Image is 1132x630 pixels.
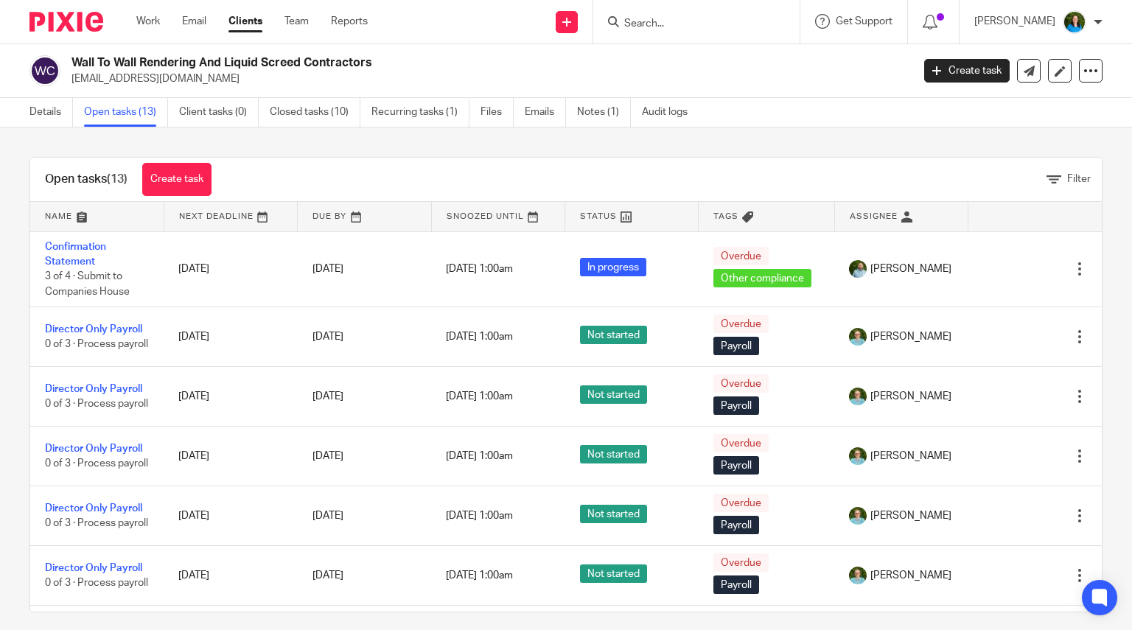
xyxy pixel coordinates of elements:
[312,511,343,521] span: [DATE]
[870,568,951,583] span: [PERSON_NAME]
[164,367,297,427] td: [DATE]
[136,14,160,29] a: Work
[580,258,646,276] span: In progress
[713,553,769,572] span: Overdue
[71,55,736,71] h2: Wall To Wall Rendering And Liquid Screed Contractors
[164,427,297,486] td: [DATE]
[577,98,631,127] a: Notes (1)
[713,337,759,355] span: Payroll
[580,326,647,344] span: Not started
[45,563,142,573] a: Director Only Payroll
[836,16,892,27] span: Get Support
[45,384,142,394] a: Director Only Payroll
[331,14,368,29] a: Reports
[312,391,343,402] span: [DATE]
[713,575,759,594] span: Payroll
[481,98,514,127] a: Files
[45,242,106,267] a: Confirmation Statement
[1067,174,1091,184] span: Filter
[580,505,647,523] span: Not started
[924,59,1010,83] a: Create task
[870,329,951,344] span: [PERSON_NAME]
[580,564,647,583] span: Not started
[642,98,699,127] a: Audit logs
[870,389,951,404] span: [PERSON_NAME]
[870,449,951,463] span: [PERSON_NAME]
[447,212,524,220] span: Snoozed Until
[870,508,951,523] span: [PERSON_NAME]
[525,98,566,127] a: Emails
[182,14,206,29] a: Email
[164,546,297,606] td: [DATE]
[45,503,142,514] a: Director Only Payroll
[312,332,343,342] span: [DATE]
[1063,10,1086,34] img: Z91wLL_E.jpeg
[312,264,343,274] span: [DATE]
[164,231,297,307] td: [DATE]
[45,518,148,528] span: 0 of 3 · Process payroll
[446,264,513,274] span: [DATE] 1:00am
[45,444,142,454] a: Director Only Payroll
[71,71,902,86] p: [EMAIL_ADDRESS][DOMAIN_NAME]
[107,173,127,185] span: (13)
[270,98,360,127] a: Closed tasks (10)
[974,14,1055,29] p: [PERSON_NAME]
[446,332,513,342] span: [DATE] 1:00am
[29,55,60,86] img: svg%3E
[849,567,867,584] img: U9kDOIcY.jpeg
[312,570,343,581] span: [DATE]
[849,388,867,405] img: U9kDOIcY.jpeg
[870,262,951,276] span: [PERSON_NAME]
[849,447,867,465] img: U9kDOIcY.jpeg
[164,307,297,367] td: [DATE]
[446,570,513,581] span: [DATE] 1:00am
[713,434,769,452] span: Overdue
[45,399,148,409] span: 0 of 3 · Process payroll
[713,396,759,415] span: Payroll
[849,260,867,278] img: IxkmB6f8.jpeg
[371,98,469,127] a: Recurring tasks (1)
[45,324,142,335] a: Director Only Payroll
[580,212,617,220] span: Status
[849,507,867,525] img: U9kDOIcY.jpeg
[713,516,759,534] span: Payroll
[713,374,769,393] span: Overdue
[713,247,769,265] span: Overdue
[179,98,259,127] a: Client tasks (0)
[45,172,127,187] h1: Open tasks
[164,486,297,546] td: [DATE]
[29,12,103,32] img: Pixie
[142,163,212,196] a: Create task
[446,451,513,461] span: [DATE] 1:00am
[45,458,148,469] span: 0 of 3 · Process payroll
[45,339,148,349] span: 0 of 3 · Process payroll
[713,269,811,287] span: Other compliance
[580,385,647,404] span: Not started
[713,494,769,512] span: Overdue
[84,98,168,127] a: Open tasks (13)
[29,98,73,127] a: Details
[623,18,755,31] input: Search
[580,445,647,463] span: Not started
[713,456,759,475] span: Payroll
[446,391,513,402] span: [DATE] 1:00am
[284,14,309,29] a: Team
[45,271,130,297] span: 3 of 4 · Submit to Companies House
[446,511,513,521] span: [DATE] 1:00am
[713,212,738,220] span: Tags
[849,328,867,346] img: U9kDOIcY.jpeg
[713,315,769,333] span: Overdue
[312,451,343,461] span: [DATE]
[45,578,148,588] span: 0 of 3 · Process payroll
[228,14,262,29] a: Clients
